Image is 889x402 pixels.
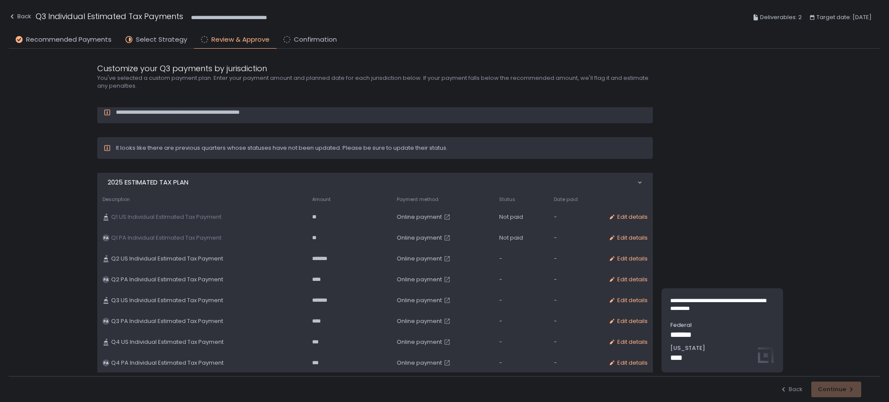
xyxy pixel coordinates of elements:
[97,63,267,74] span: Customize your Q3 payments by jurisdiction
[554,338,598,346] div: -
[499,297,543,304] div: -
[103,319,109,324] text: PA
[397,234,442,242] span: Online payment
[103,235,109,241] text: PA
[817,12,872,23] span: Target date: [DATE]
[9,10,31,25] button: Back
[103,277,109,282] text: PA
[397,338,442,346] span: Online payment
[397,297,442,304] span: Online payment
[670,321,774,329] span: Federal
[554,213,598,221] div: -
[97,74,653,90] h2: You've selected a custom payment plan. Enter your payment amount and planned date for each jurisd...
[554,255,598,263] div: -
[609,213,648,221] button: Edit details
[108,178,188,188] span: 2025 estimated tax plan
[111,359,224,367] span: Q4 PA Individual Estimated Tax Payment
[554,297,598,304] div: -
[397,213,442,221] span: Online payment
[102,196,130,203] span: Description
[116,144,448,152] div: It looks like there are previous quarters whose statuses have not been updated. Please be sure to...
[111,297,223,304] span: Q3 US Individual Estimated Tax Payment
[609,255,648,263] button: Edit details
[397,317,442,325] span: Online payment
[36,10,183,22] h1: Q3 Individual Estimated Tax Payments
[397,255,442,263] span: Online payment
[670,344,774,352] span: [US_STATE]
[111,317,223,325] span: Q3 PA Individual Estimated Tax Payment
[499,317,543,325] div: -
[111,213,221,221] span: Q1 US Individual Estimated Tax Payment
[397,359,442,367] span: Online payment
[499,255,543,263] div: -
[111,255,223,263] span: Q2 US Individual Estimated Tax Payment
[609,276,648,283] button: Edit details
[9,11,31,22] div: Back
[26,35,112,45] span: Recommended Payments
[554,276,598,283] div: -
[111,338,224,346] span: Q4 US Individual Estimated Tax Payment
[312,196,331,203] span: Amount
[103,360,109,366] text: PA
[499,338,543,346] div: -
[760,12,802,23] span: Deliverables: 2
[136,35,187,45] span: Select Strategy
[780,386,803,393] button: Back
[609,297,648,304] button: Edit details
[111,276,223,283] span: Q2 PA Individual Estimated Tax Payment
[111,234,221,242] span: Q1 PA Individual Estimated Tax Payment
[499,234,543,242] div: Not paid
[499,359,543,367] div: -
[294,35,337,45] span: Confirmation
[554,317,598,325] div: -
[609,338,648,346] button: Edit details
[554,359,598,367] div: -
[554,234,598,242] div: -
[609,359,648,367] button: Edit details
[554,196,578,203] span: Date paid
[499,213,543,221] div: Not paid
[609,317,648,325] button: Edit details
[609,234,648,242] button: Edit details
[499,196,515,203] span: Status
[397,276,442,283] span: Online payment
[211,35,270,45] span: Review & Approve
[397,196,438,203] span: Payment method
[499,276,543,283] div: -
